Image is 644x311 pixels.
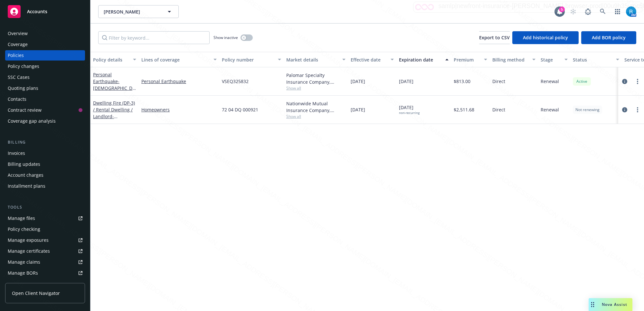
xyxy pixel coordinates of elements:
span: Renewal [541,78,559,85]
div: SSC Cases [8,72,30,82]
span: Not renewing [575,107,600,113]
a: Coverage gap analysis [5,116,85,126]
a: Policies [5,50,85,61]
span: VSEQ325832 [222,78,249,85]
span: Active [575,79,588,84]
a: circleInformation [621,78,629,85]
button: Add historical policy [512,31,579,44]
a: Switch app [611,5,624,18]
a: Overview [5,28,85,39]
a: Manage claims [5,257,85,267]
a: Report a Bug [582,5,594,18]
div: Expiration date [399,56,441,63]
div: Manage claims [8,257,40,267]
a: Policy checking [5,224,85,234]
span: [DATE] [351,106,365,113]
div: Status [573,56,612,63]
a: SSC Cases [5,72,85,82]
div: Contract review [8,105,42,115]
a: Policy changes [5,61,85,71]
input: Filter by keyword... [98,31,210,44]
button: Billing method [490,52,538,67]
a: Quoting plans [5,83,85,93]
div: Billing updates [8,159,40,169]
a: Personal Earthquake [141,78,217,85]
div: Policy changes [8,61,39,71]
a: Homeowners [141,106,217,113]
span: Renewal [541,106,559,113]
a: more [634,106,641,114]
div: 5 [559,6,565,12]
div: Lines of coverage [141,56,210,63]
div: Drag to move [589,298,597,311]
a: Contacts [5,94,85,104]
div: Overview [8,28,28,39]
div: Manage exposures [8,235,49,245]
span: Show inactive [213,35,238,40]
a: Manage certificates [5,246,85,256]
button: Export to CSV [479,31,510,44]
div: Premium [454,56,480,63]
button: Status [570,52,622,67]
div: Policy checking [8,224,40,234]
span: Accounts [27,9,47,14]
div: Coverage [8,39,28,50]
div: Quoting plans [8,83,38,93]
a: more [634,78,641,85]
div: Contacts [8,94,26,104]
span: Open Client Navigator [12,290,60,297]
div: Billing method [492,56,528,63]
a: Manage BORs [5,268,85,278]
span: Show all [286,85,346,91]
span: Add BOR policy [592,34,626,41]
a: Manage exposures [5,235,85,245]
div: Coverage gap analysis [8,116,56,126]
span: Export to CSV [479,34,510,41]
a: Manage files [5,213,85,223]
a: Start snowing [567,5,580,18]
span: [DATE] [351,78,365,85]
img: photo [626,6,636,17]
button: Policy number [219,52,284,67]
a: Billing updates [5,159,85,169]
a: Coverage [5,39,85,50]
div: Billing [5,139,85,146]
div: Palomar Specialty Insurance Company, [GEOGRAPHIC_DATA] [286,72,346,85]
a: Search [596,5,609,18]
div: Manage BORs [8,268,38,278]
span: $813.00 [454,78,470,85]
span: [PERSON_NAME] [104,8,159,15]
span: Add historical policy [523,34,568,41]
div: Effective date [351,56,387,63]
span: Show all [286,114,346,119]
button: Market details [284,52,348,67]
button: Lines of coverage [139,52,219,67]
button: Add BOR policy [581,31,636,44]
button: Policy details [90,52,139,67]
button: Stage [538,52,570,67]
div: Account charges [8,170,43,180]
div: Market details [286,56,338,63]
span: Nova Assist [602,302,627,307]
a: Accounts [5,3,85,21]
a: circleInformation [621,106,629,114]
span: Direct [492,78,505,85]
span: - [STREET_ADDRESS][PERSON_NAME] [93,113,134,133]
div: non-recurring [399,111,420,115]
div: Manage files [8,213,35,223]
button: [PERSON_NAME] [98,5,179,18]
a: Contract review [5,105,85,115]
div: Policy number [222,56,274,63]
button: Nova Assist [589,298,632,311]
div: Invoices [8,148,25,158]
a: Account charges [5,170,85,180]
span: 72 04 DQ 000921 [222,106,258,113]
div: Installment plans [8,181,45,191]
div: Tools [5,204,85,211]
span: [DATE] [399,78,413,85]
a: Dwelling Fire (DP-3) / Rental Dwelling / Landlord [93,100,135,133]
span: $2,511.68 [454,106,474,113]
span: Direct [492,106,505,113]
a: Personal Earthquake [93,71,136,118]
